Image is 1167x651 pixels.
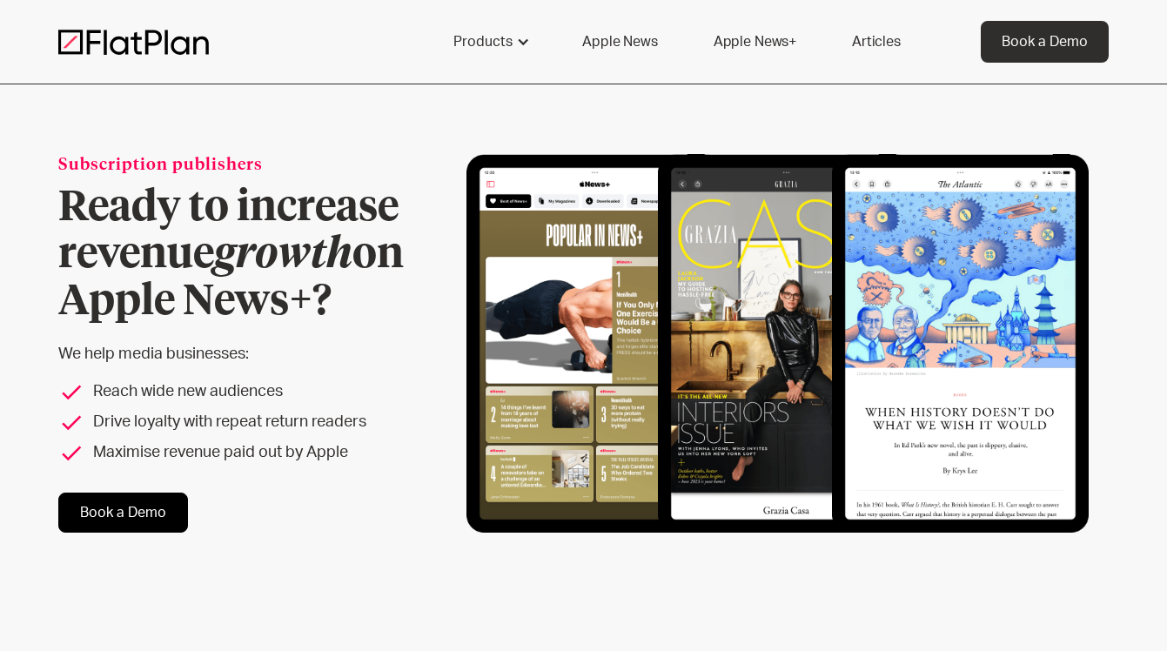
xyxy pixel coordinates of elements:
a: Articles [831,21,922,63]
div: Subscription publishers [58,154,436,178]
div: Products [453,31,513,52]
a: Apple News+ [693,21,817,63]
li: Drive loyalty with repeat return readers [58,411,436,434]
a: Apple News [561,21,678,63]
li: Reach wide new audiences [58,380,436,404]
h1: Ready to increase revenue on Apple News+? [58,185,436,325]
div: Products [433,21,547,63]
div: Book a Demo [1002,31,1088,52]
a: Book a Demo [58,493,188,533]
a: Book a Demo [981,21,1109,63]
p: We help media businesses: [58,343,436,366]
li: Maximise revenue paid out by Apple [58,441,436,465]
em: growth [214,234,352,276]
